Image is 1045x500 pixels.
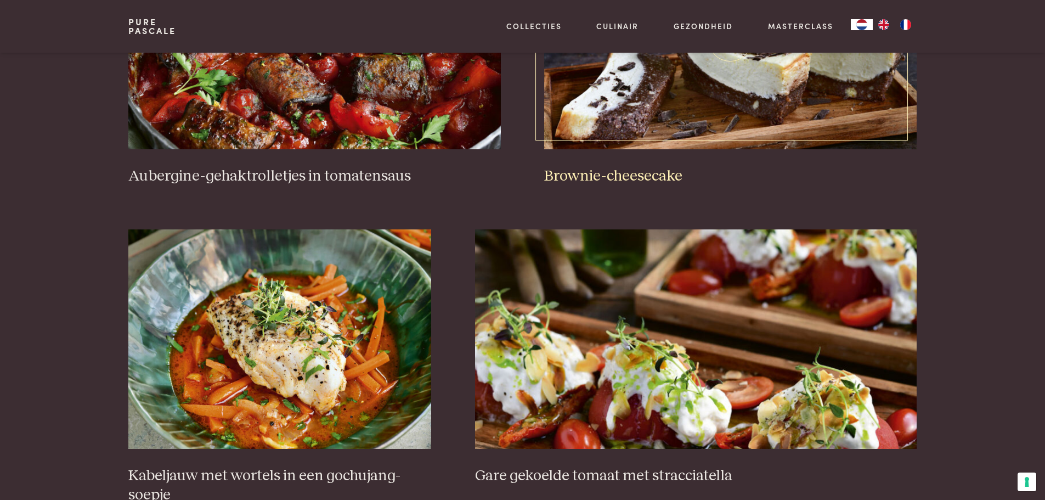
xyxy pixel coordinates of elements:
a: FR [895,19,917,30]
h3: Gare gekoelde tomaat met stracciatella [475,467,917,486]
h3: Aubergine-gehaktrolletjes in tomatensaus [128,167,500,186]
a: Gezondheid [674,20,733,32]
a: Masterclass [768,20,833,32]
aside: Language selected: Nederlands [851,19,917,30]
a: Culinair [596,20,639,32]
a: NL [851,19,873,30]
button: Uw voorkeuren voor toestemming voor trackingtechnologieën [1018,473,1036,491]
img: Gare gekoelde tomaat met stracciatella [475,229,917,449]
ul: Language list [873,19,917,30]
a: Collecties [506,20,562,32]
div: Language [851,19,873,30]
img: Kabeljauw met wortels in een gochujang-soepje [128,229,431,449]
h3: Brownie-cheesecake [544,167,916,186]
a: Gare gekoelde tomaat met stracciatella Gare gekoelde tomaat met stracciatella [475,229,917,485]
a: PurePascale [128,18,176,35]
a: EN [873,19,895,30]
